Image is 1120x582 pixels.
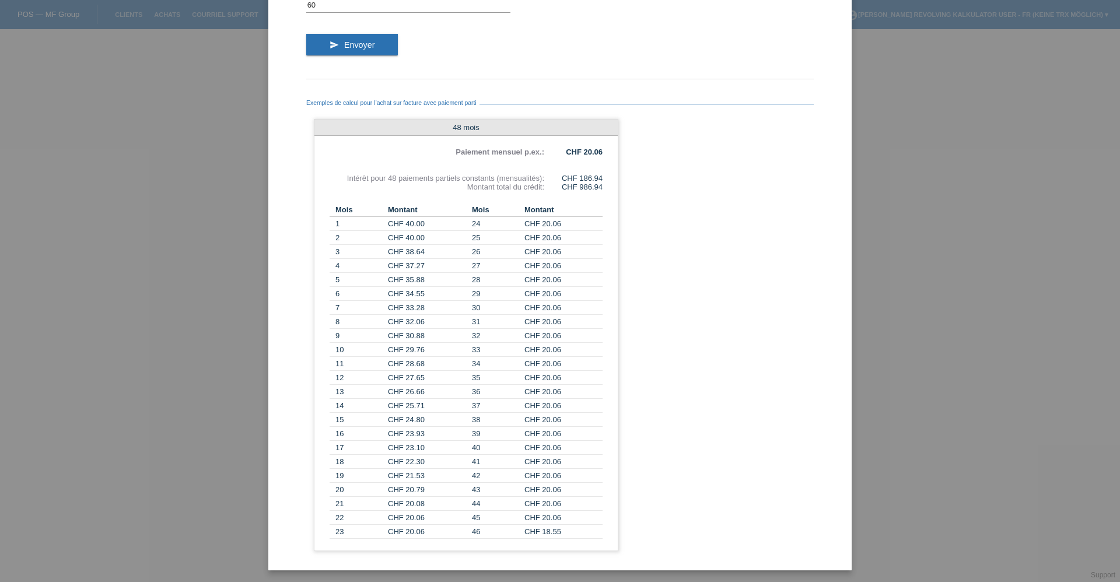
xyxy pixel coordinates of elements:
td: CHF 20.06 [524,497,603,511]
td: CHF 34.55 [388,287,466,301]
td: CHF 20.06 [524,399,603,413]
span: Envoyer [344,40,374,50]
td: 28 [466,273,524,287]
td: 44 [466,497,524,511]
td: CHF 33.28 [388,301,466,315]
td: CHF 20.06 [524,315,603,329]
td: CHF 40.00 [388,231,466,245]
td: CHF 37.27 [388,259,466,273]
td: 24 [466,217,524,231]
b: Paiement mensuel p.ex.: [456,148,544,156]
td: 21 [330,497,388,511]
td: CHF 20.06 [524,245,603,259]
td: CHF 20.06 [524,511,603,525]
td: CHF 20.06 [388,511,466,525]
td: 5 [330,273,388,287]
td: 8 [330,315,388,329]
td: CHF 20.06 [524,371,603,385]
td: 12 [330,371,388,385]
td: CHF 20.06 [524,343,603,357]
td: 18 [330,455,388,469]
th: Montant [388,203,466,217]
td: CHF 32.06 [388,315,466,329]
td: CHF 20.06 [524,385,603,399]
td: CHF 28.68 [388,357,466,371]
div: Montant total du crédit: [330,183,544,191]
div: 48 mois [314,120,618,136]
td: 13 [330,385,388,399]
th: Mois [330,203,388,217]
td: CHF 20.06 [524,273,603,287]
div: Intérêt pour 48 paiements partiels constants (mensualités): [330,174,544,183]
td: 6 [330,287,388,301]
td: 42 [466,469,524,483]
td: CHF 38.64 [388,245,466,259]
td: CHF 29.76 [388,343,466,357]
td: 20 [330,483,388,497]
td: 37 [466,399,524,413]
td: 33 [466,343,524,357]
td: 34 [466,357,524,371]
td: 11 [330,357,388,371]
td: CHF 20.06 [524,231,603,245]
td: CHF 20.06 [524,455,603,469]
td: CHF 20.79 [388,483,466,497]
td: 32 [466,329,524,343]
td: CHF 20.06 [524,413,603,427]
td: 29 [466,287,524,301]
div: CHF 186.94 [544,174,603,183]
td: CHF 20.06 [388,525,466,539]
button: send Envoyer [306,34,398,56]
td: 3 [330,245,388,259]
td: CHF 18.55 [524,525,603,539]
td: CHF 20.06 [524,329,603,343]
td: 43 [466,483,524,497]
td: 9 [330,329,388,343]
td: 38 [466,413,524,427]
td: CHF 20.06 [524,259,603,273]
td: CHF 20.06 [524,287,603,301]
td: CHF 24.80 [388,413,466,427]
td: CHF 20.06 [524,469,603,483]
td: 27 [466,259,524,273]
td: 14 [330,399,388,413]
td: CHF 26.66 [388,385,466,399]
td: 35 [466,371,524,385]
td: 2 [330,231,388,245]
td: CHF 23.10 [388,441,466,455]
th: Montant [524,203,603,217]
td: 22 [330,511,388,525]
td: 7 [330,301,388,315]
td: CHF 27.65 [388,371,466,385]
td: 23 [330,525,388,539]
td: CHF 40.00 [388,217,466,231]
td: 25 [466,231,524,245]
td: CHF 20.06 [524,441,603,455]
td: 4 [330,259,388,273]
td: 31 [466,315,524,329]
td: 46 [466,525,524,539]
td: 40 [466,441,524,455]
td: 41 [466,455,524,469]
span: Exemples de calcul pour l’achat sur facture avec paiement parti [306,100,480,106]
td: 30 [466,301,524,315]
td: CHF 22.30 [388,455,466,469]
td: 36 [466,385,524,399]
td: 10 [330,343,388,357]
td: CHF 20.06 [524,483,603,497]
div: CHF 986.94 [544,183,603,191]
b: CHF 20.06 [566,148,603,156]
td: CHF 20.06 [524,217,603,231]
td: CHF 25.71 [388,399,466,413]
td: CHF 21.53 [388,469,466,483]
td: 15 [330,413,388,427]
td: CHF 20.06 [524,357,603,371]
td: CHF 20.08 [388,497,466,511]
td: CHF 20.06 [524,301,603,315]
td: CHF 23.93 [388,427,466,441]
td: 16 [330,427,388,441]
td: 26 [466,245,524,259]
td: CHF 35.88 [388,273,466,287]
th: Mois [466,203,524,217]
td: 17 [330,441,388,455]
